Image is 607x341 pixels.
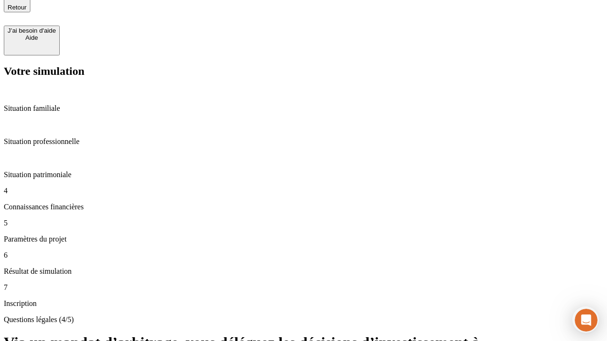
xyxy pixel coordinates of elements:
h2: Votre simulation [4,65,603,78]
p: Connaissances financières [4,203,603,211]
button: J’ai besoin d'aideAide [4,26,60,55]
div: Aide [8,34,56,41]
p: Situation professionnelle [4,137,603,146]
p: 6 [4,251,603,260]
p: Situation patrimoniale [4,170,603,179]
p: 4 [4,187,603,195]
div: J’ai besoin d'aide [8,27,56,34]
span: Retour [8,4,27,11]
p: Inscription [4,299,603,308]
p: Questions légales (4/5) [4,315,603,324]
iframe: Intercom live chat [575,309,598,332]
p: Paramètres du projet [4,235,603,243]
p: Situation familiale [4,104,603,113]
iframe: Intercom live chat discovery launcher [572,306,599,333]
p: 5 [4,219,603,227]
p: Résultat de simulation [4,267,603,276]
p: 7 [4,283,603,292]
